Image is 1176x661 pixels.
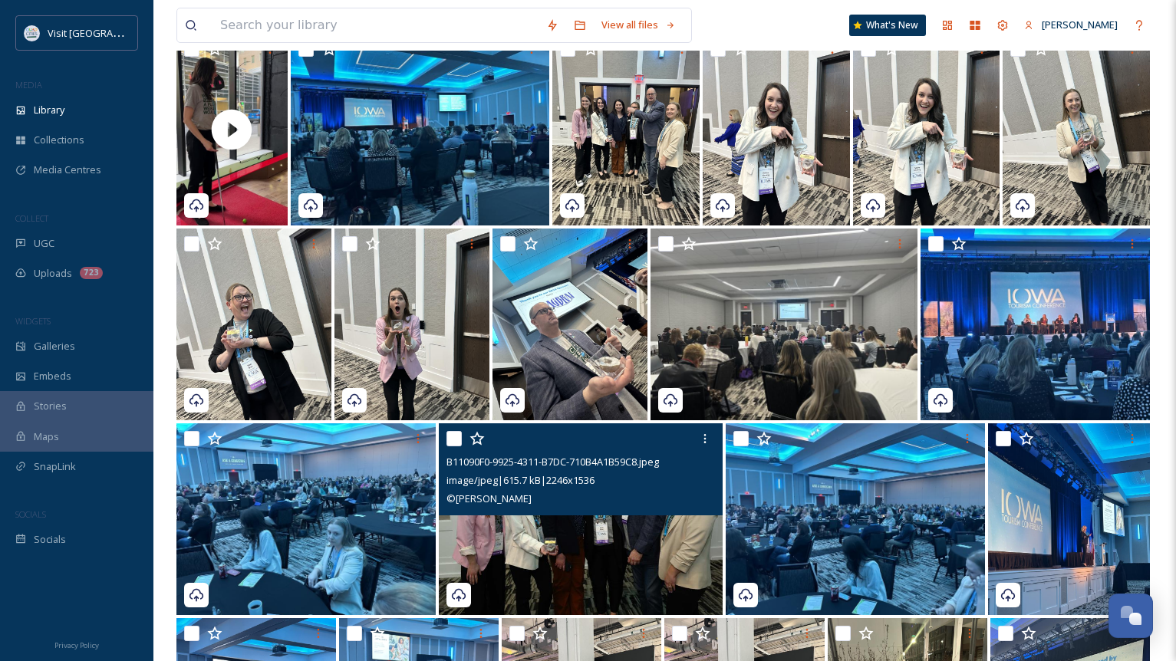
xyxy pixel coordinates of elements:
span: Library [34,103,64,117]
span: © [PERSON_NAME] [446,492,532,505]
span: Socials [34,532,66,547]
span: Maps [34,429,59,444]
img: 42201CB6-A182-47EC-AF4D-BCE68ABB0257.jpeg [492,229,647,420]
div: 723 [80,267,103,279]
span: Embeds [34,369,71,383]
img: 033EEC4F-9C72-471D-80E6-8A475C2776DB.jpeg [853,34,1000,225]
span: image/jpeg | 615.7 kB | 2246 x 1536 [446,473,595,487]
span: UGC [34,236,54,251]
img: 400F1681-358B-4ED8-80BB-4B1568ACE329.jpeg [988,423,1150,615]
img: thumbnail [176,34,288,225]
img: 8472E68D-9B76-494E-AA4E-E642C3FACCD0.jpeg [726,423,985,615]
img: E80E11DC-01D8-47D8-8EB1-445F0DE5BBFC.jpeg [176,423,436,615]
span: B11090F0-9925-4311-B7DC-710B4A1B59C8.jpeg [446,455,659,469]
img: 9A7D2C32-0662-4277-B569-E5374B363791.jpeg [291,34,550,225]
span: SOCIALS [15,508,46,520]
img: 27F2C484-8BF6-4BE5-A825-1A7077E61B90.jpeg [334,229,489,420]
img: F29C23BB-2209-476A-9DD9-9F3A1BAEC014.jpeg [1003,34,1150,225]
a: View all files [594,10,684,40]
img: 15C112B9-C5B5-4623-BE55-7ED4F717B67A.jpeg [651,229,917,420]
a: Privacy Policy [54,635,99,653]
span: Galleries [34,339,75,354]
span: WIDGETS [15,315,51,327]
a: What's New [849,15,926,36]
img: B11090F0-9925-4311-B7DC-710B4A1B59C8.jpeg [439,423,723,615]
span: Stories [34,399,67,413]
span: Uploads [34,266,72,281]
span: MEDIA [15,79,42,90]
span: Visit [GEOGRAPHIC_DATA] [48,25,166,40]
span: COLLECT [15,212,48,224]
input: Search your library [212,8,539,42]
img: B23F80D8-0572-4D4E-AE5A-306056533553.jpeg [176,229,331,420]
span: [PERSON_NAME] [1042,18,1118,31]
img: 976B256B-3D46-484F-97AC-E3A05EB73908.jpeg [552,34,700,225]
a: [PERSON_NAME] [1016,10,1125,40]
button: Open Chat [1108,594,1153,638]
span: SnapLink [34,459,76,474]
span: Privacy Policy [54,640,99,650]
img: DF4ACAD1-FC31-4ACC-84D8-56A150088E4F.jpeg [703,34,850,225]
span: Collections [34,133,84,147]
img: QCCVB_VISIT_vert_logo_4c_tagline_122019.svg [25,25,40,41]
span: Media Centres [34,163,101,177]
img: D154551A-D9EB-41DC-94EA-20DD5F552053.jpeg [921,229,1150,420]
